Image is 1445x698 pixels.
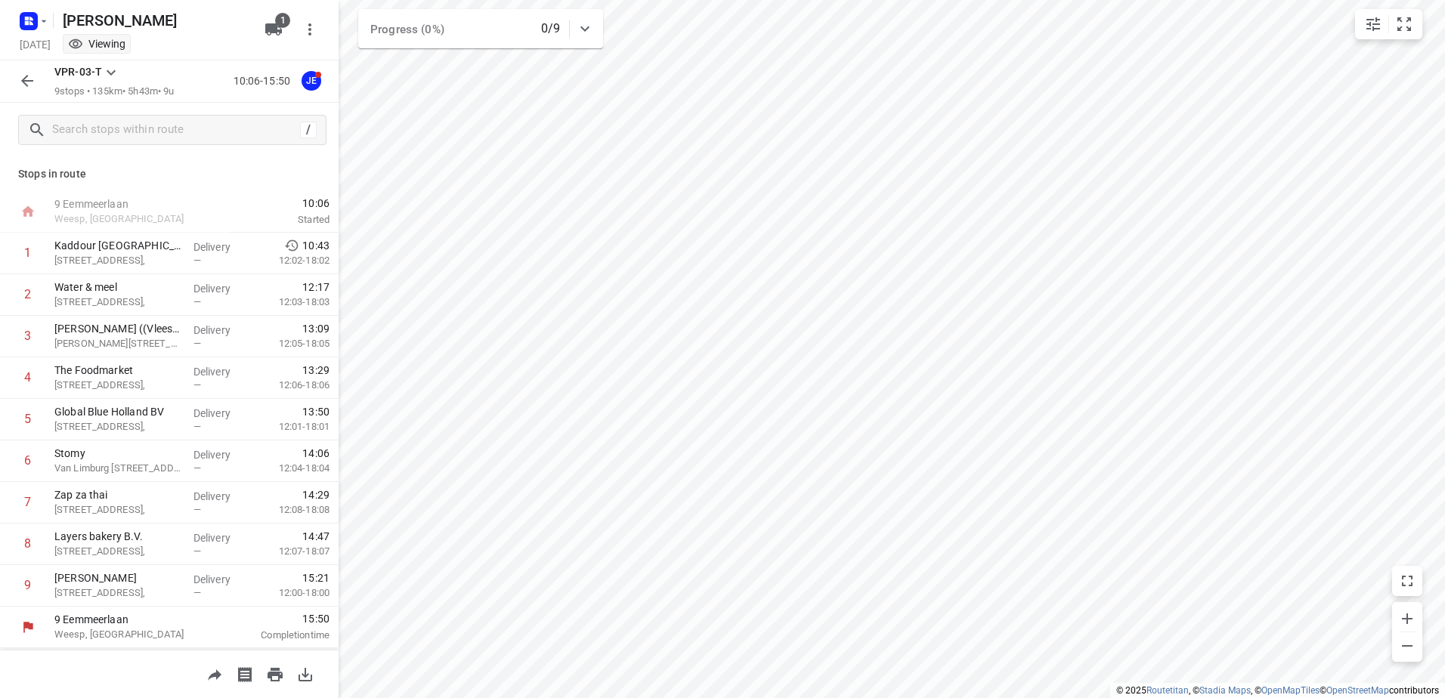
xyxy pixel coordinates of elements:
[54,529,181,544] p: Layers bakery B.V.
[300,122,317,138] div: /
[275,13,290,28] span: 1
[255,378,330,393] p: 12:06-18:06
[193,462,201,474] span: —
[302,404,330,419] span: 13:50
[193,587,201,598] span: —
[260,666,290,681] span: Print route
[230,212,330,227] p: Started
[358,9,603,48] div: Progress (0%)0/9
[1389,9,1419,39] button: Fit zoom
[230,628,330,643] p: Completion time
[193,364,249,379] p: Delivery
[302,321,330,336] span: 13:09
[302,529,330,544] span: 14:47
[258,14,289,45] button: 1
[54,212,212,227] p: Weesp, [GEOGRAPHIC_DATA]
[295,14,325,45] button: More
[193,545,201,557] span: —
[54,585,181,601] p: [STREET_ADDRESS],
[193,530,249,545] p: Delivery
[54,612,212,627] p: 9 Eemmeerlaan
[24,453,31,468] div: 6
[24,370,31,385] div: 4
[255,336,330,351] p: 12:05-18:05
[255,461,330,476] p: 12:04-18:04
[1199,685,1251,696] a: Stadia Maps
[193,338,201,349] span: —
[193,379,201,391] span: —
[54,419,181,434] p: [STREET_ADDRESS],
[255,502,330,517] p: 12:08-18:08
[255,419,330,434] p: 12:01-18:01
[284,238,299,253] svg: Early
[1355,9,1422,39] div: small contained button group
[302,363,330,378] span: 13:29
[370,23,444,36] span: Progress (0%)
[230,196,330,211] span: 10:06
[24,495,31,509] div: 7
[18,166,320,182] p: Stops in route
[54,363,181,378] p: The Foodmarket
[54,238,181,253] p: Kaddour [GEOGRAPHIC_DATA]
[230,666,260,681] span: Print shipping labels
[193,489,249,504] p: Delivery
[296,73,326,88] span: Assigned to Jeffrey E
[1116,685,1439,696] li: © 2025 , © , © © contributors
[193,296,201,307] span: —
[1358,9,1388,39] button: Map settings
[54,502,181,517] p: [STREET_ADDRESS],
[54,570,181,585] p: [PERSON_NAME]
[230,611,330,626] span: 15:50
[193,572,249,587] p: Delivery
[24,536,31,551] div: 8
[255,585,330,601] p: 12:00-18:00
[54,461,181,476] p: Van Limburg Stirumstraat 69,
[54,544,181,559] p: [STREET_ADDRESS],
[193,447,249,462] p: Delivery
[54,64,102,80] p: VPR-03-T
[24,412,31,426] div: 5
[54,196,212,212] p: 9 Eemmeerlaan
[24,578,31,592] div: 9
[52,119,300,142] input: Search stops within route
[54,280,181,295] p: Water & meel
[302,280,330,295] span: 12:17
[302,238,330,253] span: 10:43
[200,666,230,681] span: Share route
[54,336,181,351] p: Martini van Geffenstraat 29C,
[193,239,249,255] p: Delivery
[193,406,249,421] p: Delivery
[234,73,296,89] p: 10:06-15:50
[54,378,181,393] p: [STREET_ADDRESS],
[1146,685,1189,696] a: Routetitan
[255,295,330,310] p: 12:03-18:03
[54,446,181,461] p: Stomy
[193,323,249,338] p: Delivery
[302,446,330,461] span: 14:06
[54,85,175,99] p: 9 stops • 135km • 5h43m • 9u
[24,329,31,343] div: 3
[302,487,330,502] span: 14:29
[54,627,212,642] p: Weesp, [GEOGRAPHIC_DATA]
[54,404,181,419] p: Global Blue Holland BV
[193,421,201,432] span: —
[290,666,320,681] span: Download route
[255,544,330,559] p: 12:07-18:07
[1261,685,1320,696] a: OpenMapTiles
[24,246,31,260] div: 1
[193,504,201,515] span: —
[302,570,330,585] span: 15:21
[193,281,249,296] p: Delivery
[541,20,560,38] p: 0/9
[255,253,330,268] p: 12:02-18:02
[54,253,181,268] p: [STREET_ADDRESS],
[54,295,181,310] p: [STREET_ADDRESS],
[24,287,31,301] div: 2
[54,487,181,502] p: Zap za thai
[1326,685,1389,696] a: OpenStreetMap
[54,321,181,336] p: Kaddour Osdorp ((Vlees+2x BBQ's & gasflessen voor Global Blue)
[68,36,125,51] div: Viewing
[193,255,201,266] span: —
